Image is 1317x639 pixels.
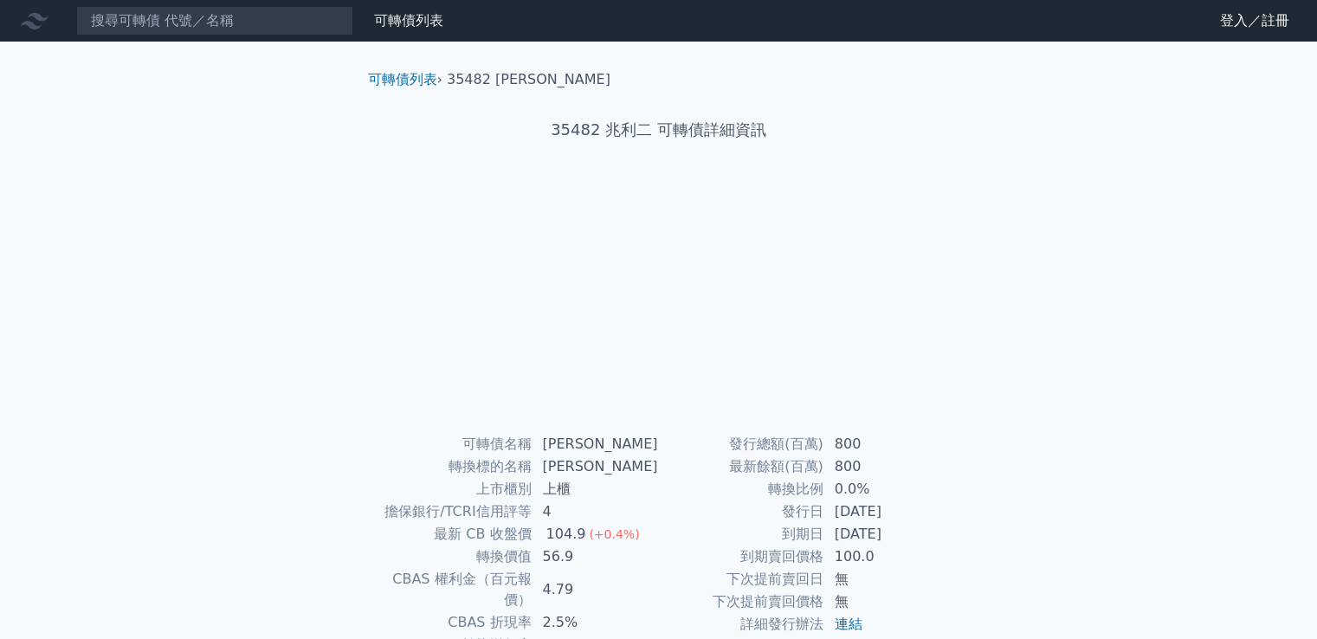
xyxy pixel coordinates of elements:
[824,591,943,613] td: 無
[375,433,533,455] td: 可轉債名稱
[76,6,353,35] input: 搜尋可轉債 代號／名稱
[375,523,533,545] td: 最新 CB 收盤價
[374,12,443,29] a: 可轉債列表
[659,478,824,500] td: 轉換比例
[824,523,943,545] td: [DATE]
[354,118,964,142] h1: 35482 兆利二 可轉債詳細資訊
[659,455,824,478] td: 最新餘額(百萬)
[824,478,943,500] td: 0.0%
[659,591,824,613] td: 下次提前賣回價格
[835,616,862,632] a: 連結
[659,613,824,636] td: 詳細發行辦法
[375,455,533,478] td: 轉換標的名稱
[824,500,943,523] td: [DATE]
[533,478,659,500] td: 上櫃
[368,71,437,87] a: 可轉債列表
[659,545,824,568] td: 到期賣回價格
[659,568,824,591] td: 下次提前賣回日
[375,500,533,523] td: 擔保銀行/TCRI信用評等
[824,433,943,455] td: 800
[824,455,943,478] td: 800
[375,478,533,500] td: 上市櫃別
[375,568,533,611] td: CBAS 權利金（百元報價）
[824,568,943,591] td: 無
[368,69,442,90] li: ›
[533,568,659,611] td: 4.79
[659,433,824,455] td: 發行總額(百萬)
[533,500,659,523] td: 4
[447,69,610,90] li: 35482 [PERSON_NAME]
[533,545,659,568] td: 56.9
[1206,7,1303,35] a: 登入／註冊
[659,500,824,523] td: 發行日
[375,611,533,634] td: CBAS 折現率
[533,455,659,478] td: [PERSON_NAME]
[533,433,659,455] td: [PERSON_NAME]
[659,523,824,545] td: 到期日
[824,545,943,568] td: 100.0
[533,611,659,634] td: 2.5%
[543,524,590,545] div: 104.9
[589,527,639,541] span: (+0.4%)
[375,545,533,568] td: 轉換價值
